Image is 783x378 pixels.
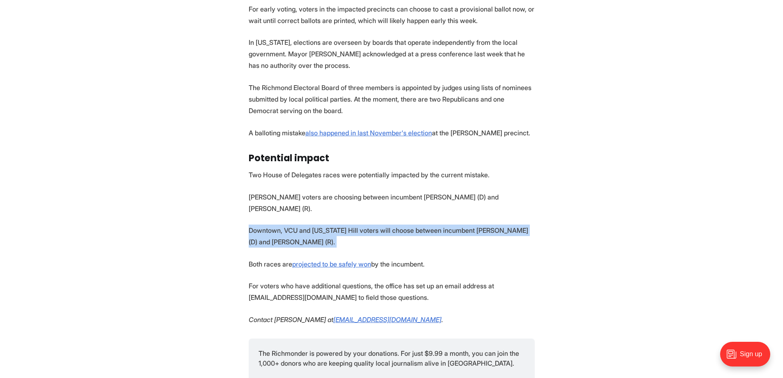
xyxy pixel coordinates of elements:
[713,338,783,378] iframe: portal-trigger
[292,260,371,268] a: projected to be safely won
[249,37,535,71] p: In [US_STATE], elections are overseen by boards that operate independently from the local governm...
[249,169,535,181] p: Two House of Delegates races were potentially impacted by the current mistake.
[249,127,535,139] p: A balloting mistake at the [PERSON_NAME] precinct.
[249,82,535,116] p: The Richmond Electoral Board of three members is appointed by judges using lists of nominees subm...
[333,315,441,324] a: [EMAIL_ADDRESS][DOMAIN_NAME]
[249,3,535,26] p: For early voting, voters in the impacted precincts can choose to cast a provisional ballot now, o...
[249,280,535,303] p: For voters who have additional questions, the office has set up an email address at [EMAIL_ADDRES...
[441,315,443,324] em: .
[249,258,535,270] p: Both races are by the incumbent.
[259,349,521,367] span: The Richmonder is powered by your donations. For just $9.99 a month, you can join the 1,000+ dono...
[249,225,535,248] p: Downtown, VCU and [US_STATE] Hill voters will choose between incumbent [PERSON_NAME] (D) and [PER...
[305,129,432,137] a: also happened in last November's election
[249,191,535,214] p: [PERSON_NAME] voters are choosing between incumbent [PERSON_NAME] (D) and [PERSON_NAME] (R).
[249,153,535,164] h3: Potential impact
[249,315,333,324] em: Contact [PERSON_NAME] at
